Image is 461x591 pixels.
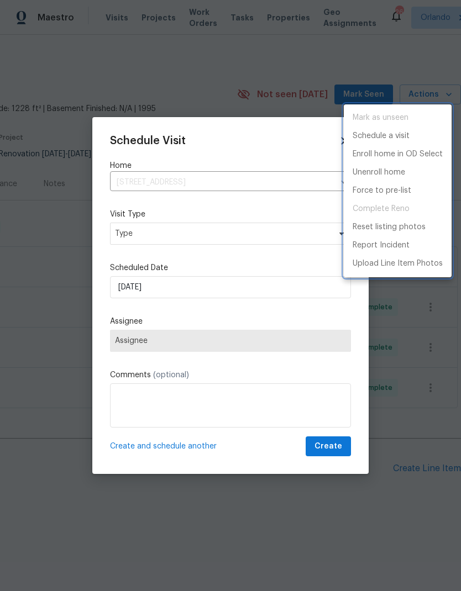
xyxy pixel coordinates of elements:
p: Reset listing photos [353,221,426,233]
p: Schedule a visit [353,130,410,142]
p: Report Incident [353,240,410,251]
p: Enroll home in OD Select [353,149,443,160]
p: Unenroll home [353,167,405,178]
p: Upload Line Item Photos [353,258,443,270]
span: Project is already completed [344,200,452,218]
p: Force to pre-list [353,185,411,197]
